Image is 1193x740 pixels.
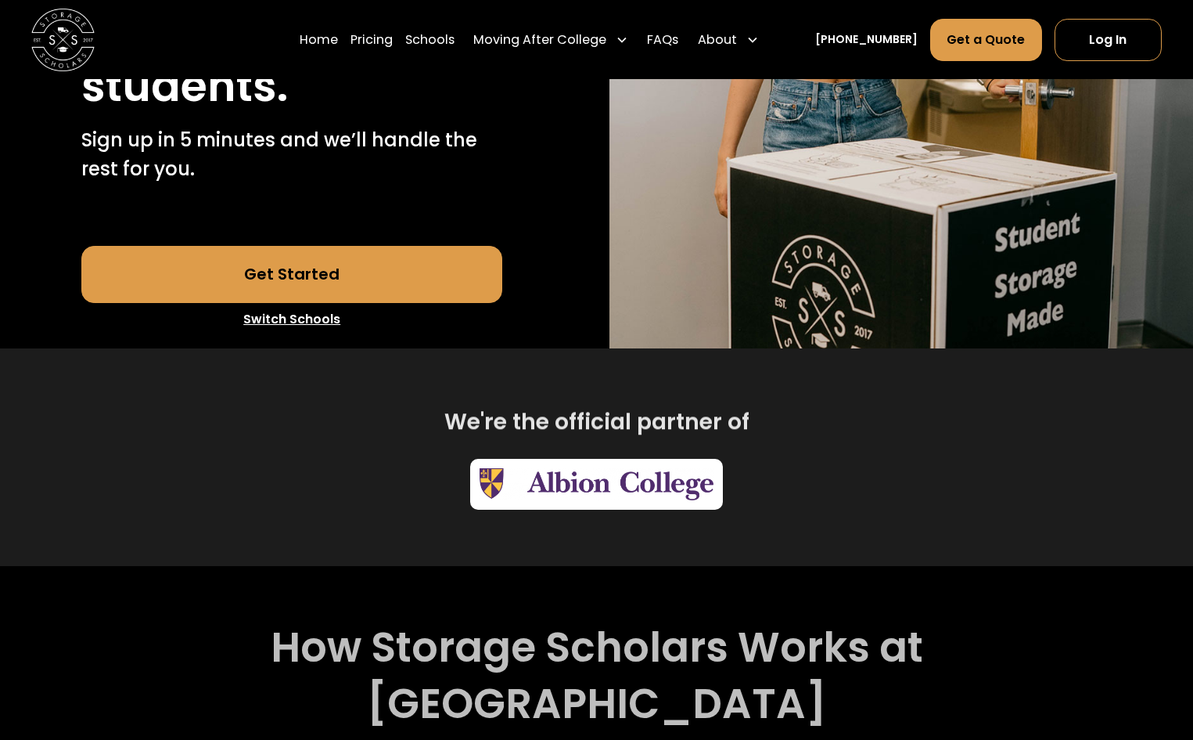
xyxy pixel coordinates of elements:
[81,246,501,302] a: Get Started
[647,17,678,61] a: FAQs
[300,17,338,61] a: Home
[1055,18,1162,60] a: Log In
[405,17,455,61] a: Schools
[930,18,1041,60] a: Get a Quote
[350,17,393,61] a: Pricing
[81,303,501,336] a: Switch Schools
[444,408,749,437] h2: We're the official partner of
[691,17,764,61] div: About
[473,30,606,49] div: Moving After College
[698,30,737,49] div: About
[467,17,634,61] div: Moving After College
[81,63,288,110] h1: students.
[31,8,95,71] img: Storage Scholars main logo
[367,680,827,729] h2: [GEOGRAPHIC_DATA]
[81,126,501,183] p: Sign up in 5 minutes and we’ll handle the rest for you.
[271,623,923,672] h2: How Storage Scholars Works at
[815,31,918,48] a: [PHONE_NUMBER]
